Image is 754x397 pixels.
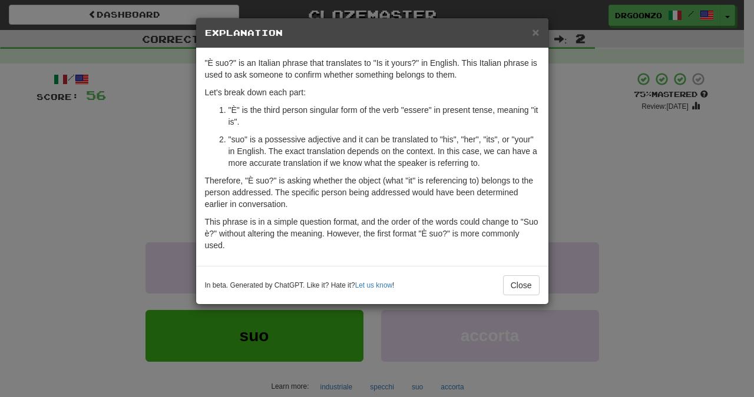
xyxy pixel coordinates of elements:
[532,26,539,38] button: Close
[205,175,540,210] p: Therefore, "È suo?" is asking whether the object (what "it" is referencing to) belongs to the per...
[532,25,539,39] span: ×
[503,275,540,295] button: Close
[205,57,540,81] p: "È suo?" is an Italian phrase that translates to "Is it yours?" in English. This Italian phrase i...
[205,86,540,98] p: Let's break down each part:
[205,281,395,291] small: In beta. Generated by ChatGPT. Like it? Hate it? !
[205,216,540,251] p: This phrase is in a simple question format, and the order of the words could change to "Suo è?" w...
[229,134,540,169] p: "suo" is a possessive adjective and it can be translated to "his", "her", "its", or "your" in Eng...
[205,27,540,39] h5: Explanation
[355,281,392,289] a: Let us know
[229,104,540,128] p: "È" is the third person singular form of the verb "essere" in present tense, meaning "it is".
